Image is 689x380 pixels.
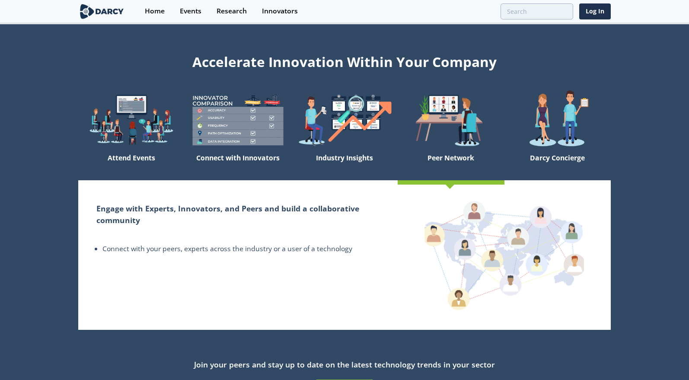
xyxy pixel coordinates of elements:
input: Advanced Search [501,3,573,19]
div: Darcy Concierge [504,150,611,180]
a: Log In [579,3,611,19]
img: logo-wide.svg [78,4,125,19]
div: Attend Events [78,150,185,180]
div: Industry Insights [291,150,398,180]
div: Events [180,8,201,15]
img: welcome-attend-b816887fc24c32c29d1763c6e0ddb6e6.png [398,90,504,150]
div: Research [217,8,247,15]
div: Peer Network [398,150,504,180]
img: welcome-concierge-wide-20dccca83e9cbdbb601deee24fb8df72.png [504,90,611,150]
li: Connect with your peers, experts across the industry or a user of a technology [102,244,380,254]
img: welcome-explore-560578ff38cea7c86bcfe544b5e45342.png [78,90,185,150]
div: Connect with Innovators [185,150,291,180]
div: Accelerate Innovation Within Your Company [78,48,611,72]
h2: Engage with Experts, Innovators, and Peers and build a collaborative community [96,203,380,226]
div: Innovators [262,8,298,15]
img: peer-network-4b24cf0a691af4c61cae572e598c8d44.png [424,200,584,310]
img: welcome-compare-1b687586299da8f117b7ac84fd957760.png [185,90,291,150]
img: welcome-find-a12191a34a96034fcac36f4ff4d37733.png [291,90,398,150]
div: Home [145,8,165,15]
